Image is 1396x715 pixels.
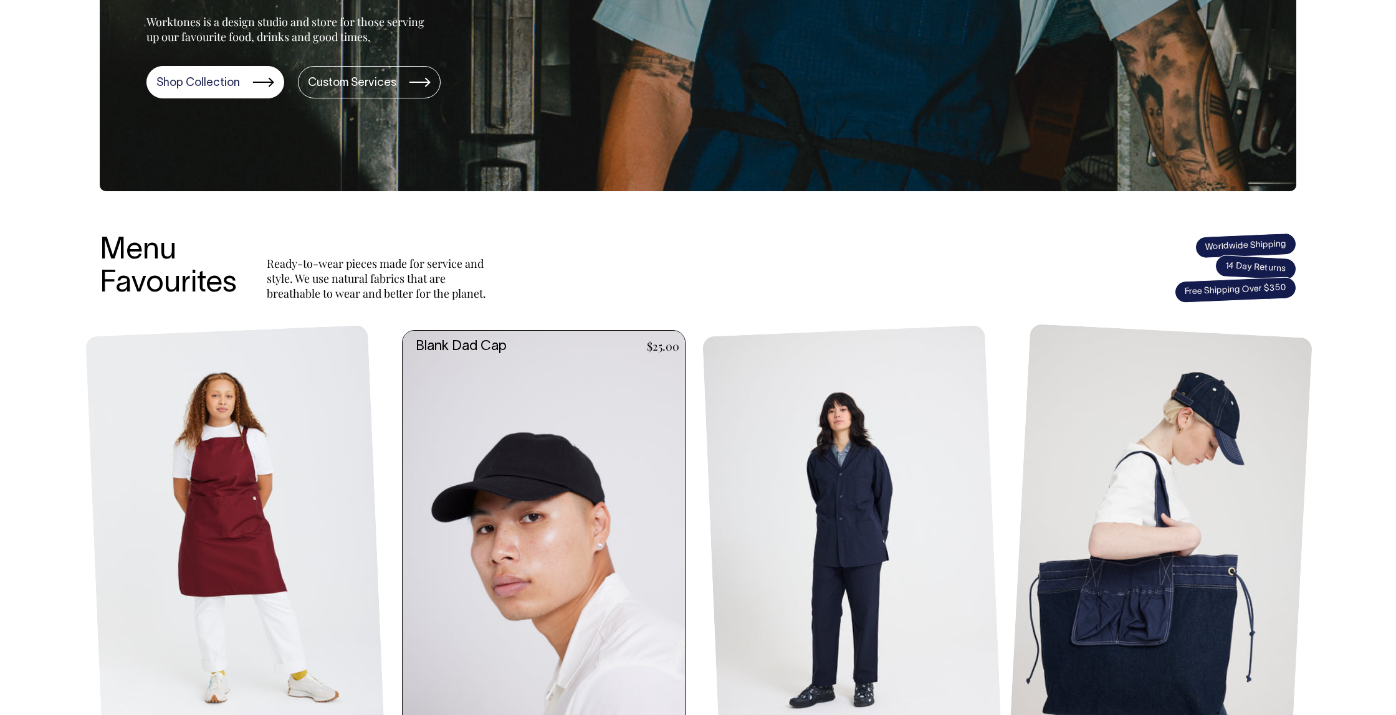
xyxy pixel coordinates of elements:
[1215,255,1297,281] span: 14 Day Returns
[1195,232,1296,258] span: Worldwide Shipping
[298,66,441,98] a: Custom Services
[146,14,430,44] p: Worktones is a design studio and store for those serving up our favourite food, drinks and good t...
[146,66,284,98] a: Shop Collection
[267,256,491,301] p: Ready-to-wear pieces made for service and style. We use natural fabrics that are breathable to we...
[100,235,237,301] h3: Menu Favourites
[1174,277,1296,303] span: Free Shipping Over $350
